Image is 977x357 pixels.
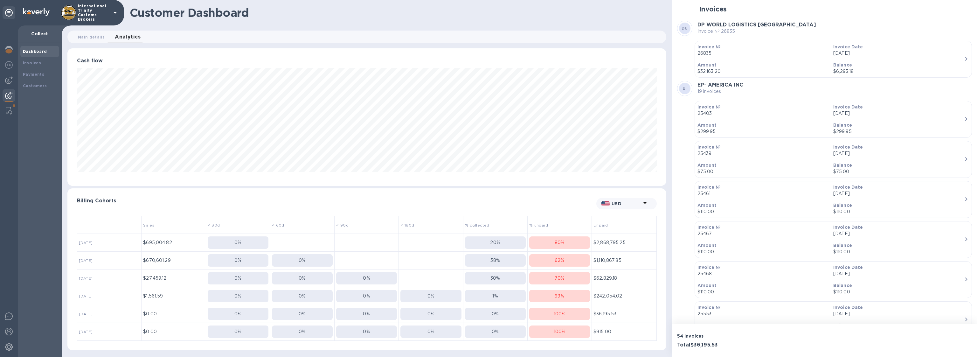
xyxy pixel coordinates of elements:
[79,329,93,334] span: [DATE]
[400,308,461,320] button: 0%
[272,308,333,320] button: 0%
[234,275,241,282] p: 0 %
[465,236,526,249] button: 20%
[697,110,828,117] p: 25403
[695,181,972,218] button: Invoice №25461Invoice Date[DATE]Amount$110.00Balance$110.00
[23,60,41,65] b: Invoices
[833,62,852,67] b: Balance
[400,325,461,338] button: 0%
[130,6,662,19] h1: Customer Dashboard
[143,311,204,317] p: $0.00
[336,272,397,284] button: 0%
[697,185,721,190] b: Invoice №
[833,44,863,49] b: Invoice Date
[833,168,964,175] p: $75.00
[697,82,743,88] b: EP- AMERICA INC
[427,293,434,299] p: 0 %
[77,58,657,64] h3: Cash flow
[695,221,972,258] button: Invoice №25467Invoice Date[DATE]Amount$110.00Balance$110.00
[695,101,972,138] button: Invoice №25403Invoice Date[DATE]Amount$299.95Balance$299.95
[492,311,499,317] p: 0 %
[208,325,268,338] button: 0%
[427,311,434,317] p: 0 %
[697,128,828,135] p: $299.95
[79,311,93,316] span: [DATE]
[833,270,964,277] p: [DATE]
[697,168,828,175] p: $75.00
[833,230,964,237] p: [DATE]
[299,328,306,335] p: 0 %
[554,328,566,335] p: 100 %
[833,225,863,230] b: Invoice Date
[143,257,204,264] p: $670,601.29
[490,239,500,246] p: 20 %
[833,150,964,157] p: [DATE]
[465,223,489,227] span: % collected
[529,236,590,249] button: 80%
[833,163,852,168] b: Balance
[465,308,526,320] button: 0%
[695,301,972,338] button: Invoice №25553Invoice Date[DATE]AmountBalance
[697,104,721,109] b: Invoice №
[555,293,564,299] p: 99 %
[79,240,93,245] span: [DATE]
[465,325,526,338] button: 0%
[529,272,590,284] button: 70%
[555,239,565,246] p: 80 %
[492,293,498,299] p: 1 %
[697,190,828,197] p: 25461
[833,311,964,317] p: [DATE]
[593,293,655,299] p: $242,054.02
[697,68,828,75] p: $32,163.20
[601,201,610,206] img: USD
[697,144,721,150] b: Invoice №
[677,333,822,339] p: 54 invoices
[697,150,828,157] p: 25439
[555,275,565,282] p: 70 %
[833,104,863,109] b: Invoice Date
[529,308,590,320] button: 100%
[695,41,972,78] button: Invoice №26835Invoice Date[DATE]Amount$32,163.20Balance$6,293.18
[272,325,333,338] button: 0%
[465,272,526,284] button: 30%
[697,28,816,35] p: Invoice № 26835
[363,293,370,299] p: 0 %
[529,223,548,227] span: % unpaid
[208,308,268,320] button: 0%
[833,203,852,208] b: Balance
[208,236,268,249] button: 0%
[465,290,526,302] button: 1%
[833,68,964,75] p: $6,293.18
[363,328,370,335] p: 0 %
[23,72,44,77] b: Payments
[593,239,655,246] p: $2,868,795.25
[833,190,964,197] p: [DATE]
[272,272,333,284] button: 0%
[593,328,655,335] p: $915.00
[833,248,964,255] p: $110.00
[234,257,241,264] p: 0 %
[555,257,564,264] p: 62 %
[554,311,566,317] p: 100 %
[490,257,500,264] p: 38 %
[697,225,721,230] b: Invoice №
[697,270,828,277] p: 25468
[833,110,964,117] p: [DATE]
[833,50,964,57] p: [DATE]
[593,257,655,264] p: $1,110,867.85
[529,254,590,267] button: 62%
[833,185,863,190] b: Invoice Date
[593,223,608,227] span: Unpaid
[697,62,717,67] b: Amount
[78,4,110,22] p: International Trinity Customs Brokers
[697,243,717,248] b: Amount
[593,311,655,317] p: $36,195.53
[78,34,105,40] span: Main details
[697,88,743,95] p: 19 invoices
[208,272,268,284] button: 0%
[5,61,13,69] img: Foreign exchange
[833,128,964,135] p: $299.95
[23,31,57,37] p: Collect
[697,22,816,28] b: DP WORLD LOGISTICS [GEOGRAPHIC_DATA]
[143,223,154,227] span: Sales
